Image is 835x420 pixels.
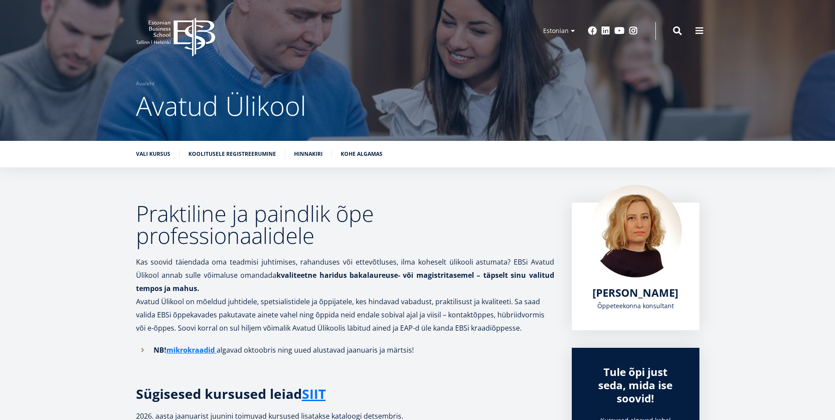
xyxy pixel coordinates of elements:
[589,365,682,405] div: Tule õpi just seda, mida ise soovid!
[589,299,682,313] div: Õppeteekonna konsultant
[136,255,554,295] p: Kas soovid täiendada oma teadmisi juhtimises, rahanduses või ettevõtluses, ilma koheselt ülikooli...
[136,203,554,247] h2: Praktiline ja paindlik õpe professionaalidele
[136,295,554,335] p: Avatud Ülikool on mõeldud juhtidele, spetsialistidele ja õppijatele, kes hindavad vabadust, prakt...
[614,26,625,35] a: Youtube
[188,150,276,158] a: Koolitusele registreerumine
[589,185,682,277] img: Kadri Osula Learning Journey Advisor
[154,345,217,355] strong: NB!
[166,343,173,357] a: m
[341,150,383,158] a: Kohe algamas
[136,79,154,88] a: Avaleht
[592,285,678,300] span: [PERSON_NAME]
[601,26,610,35] a: Linkedin
[136,385,326,403] strong: Sügisesed kursused leiad
[173,343,215,357] a: ikrokraadid
[588,26,597,35] a: Facebook
[136,270,554,293] strong: kvaliteetne haridus bakalaureuse- või magistritasemel – täpselt sinu valitud tempos ja mahus.
[136,88,306,124] span: Avatud Ülikool
[302,387,326,401] a: SIIT
[629,26,638,35] a: Instagram
[136,343,554,357] li: algavad oktoobris ning uued alustavad jaanuaris ja märtsis!
[592,286,678,299] a: [PERSON_NAME]
[136,150,170,158] a: Vali kursus
[294,150,323,158] a: Hinnakiri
